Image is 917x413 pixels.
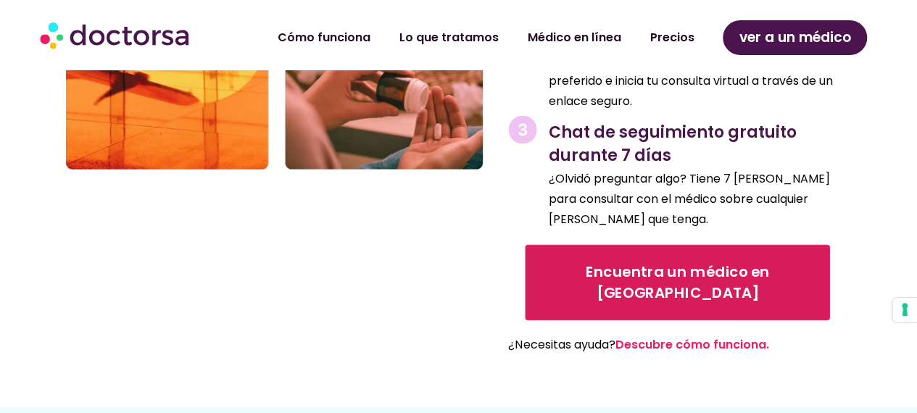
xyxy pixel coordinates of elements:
[527,29,621,46] font: Médico en línea
[508,336,615,353] font: ¿Necesitas ayuda?
[548,170,829,228] font: ¿Olvidó preguntar algo? Tiene 7 [PERSON_NAME] para consultar con el médico sobre cualquier [PERSO...
[635,21,708,54] a: Precios
[399,29,498,46] font: Lo que tratamos
[723,20,867,55] a: ver a un médico
[586,262,770,303] font: Encuentra un médico en [GEOGRAPHIC_DATA]
[615,336,768,353] a: Descubre cómo funciona.
[650,29,694,46] font: Precios
[262,21,384,54] a: Cómo funciona
[513,21,635,54] a: Médico en línea
[277,29,370,46] font: Cómo funciona
[892,298,917,322] button: Sus preferencias de consentimiento para las tecnologías de seguimiento
[246,21,709,54] nav: Menú
[384,21,513,54] a: Lo que tratamos
[548,121,796,167] font: Chat de seguimiento gratuito durante 7 días
[739,28,851,47] font: ver a un médico
[526,244,831,320] a: Encuentra un médico en [GEOGRAPHIC_DATA]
